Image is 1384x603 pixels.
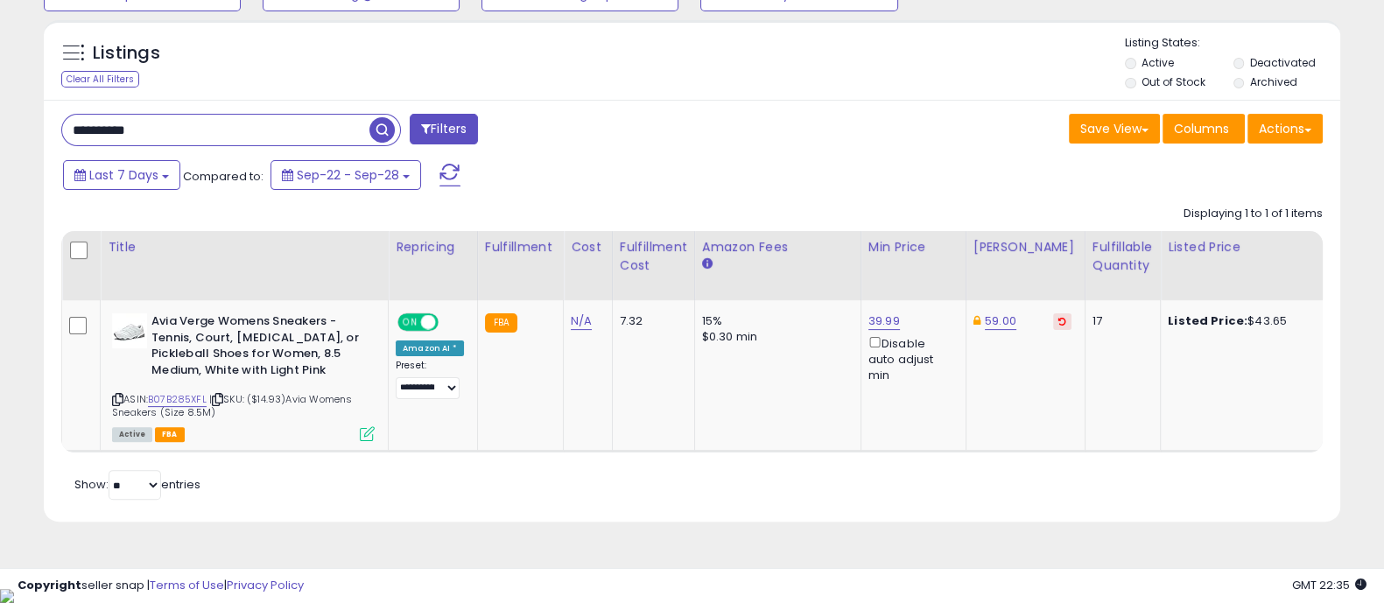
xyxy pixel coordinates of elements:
[702,313,847,329] div: 15%
[973,238,1078,256] div: [PERSON_NAME]
[396,238,470,256] div: Repricing
[1168,238,1319,256] div: Listed Price
[148,392,207,407] a: B07B285XFL
[1092,238,1153,275] div: Fulfillable Quantity
[396,360,464,398] div: Preset:
[183,168,263,185] span: Compared to:
[155,427,185,442] span: FBA
[399,315,421,330] span: ON
[485,313,517,333] small: FBA
[1142,74,1205,89] label: Out of Stock
[702,238,854,256] div: Amazon Fees
[396,340,464,356] div: Amazon AI *
[1168,312,1247,329] b: Listed Price:
[620,238,687,275] div: Fulfillment Cost
[227,577,304,593] a: Privacy Policy
[1247,114,1323,144] button: Actions
[297,166,399,184] span: Sep-22 - Sep-28
[108,238,381,256] div: Title
[1163,114,1245,144] button: Columns
[112,313,147,348] img: 41LYiosMEgL._SL40_.jpg
[61,71,139,88] div: Clear All Filters
[620,313,681,329] div: 7.32
[1184,206,1323,222] div: Displaying 1 to 1 of 1 items
[63,160,180,190] button: Last 7 Days
[1125,35,1340,52] p: Listing States:
[571,312,592,330] a: N/A
[1174,120,1229,137] span: Columns
[1069,114,1160,144] button: Save View
[702,329,847,345] div: $0.30 min
[270,160,421,190] button: Sep-22 - Sep-28
[571,238,605,256] div: Cost
[436,315,464,330] span: OFF
[1168,313,1313,329] div: $43.65
[93,41,160,66] h5: Listings
[74,476,200,493] span: Show: entries
[1092,313,1147,329] div: 17
[112,313,375,439] div: ASIN:
[112,427,152,442] span: All listings currently available for purchase on Amazon
[868,238,959,256] div: Min Price
[18,577,81,593] strong: Copyright
[868,333,952,383] div: Disable auto adjust min
[985,312,1016,330] a: 59.00
[150,577,224,593] a: Terms of Use
[1142,55,1174,70] label: Active
[485,238,556,256] div: Fulfillment
[112,392,352,418] span: | SKU: ($14.93)Avia Womens Sneakers (Size 8.5M)
[89,166,158,184] span: Last 7 Days
[1249,55,1315,70] label: Deactivated
[1249,74,1296,89] label: Archived
[151,313,364,382] b: Avia Verge Womens Sneakers - Tennis, Court, [MEDICAL_DATA], or Pickleball Shoes for Women, 8.5 Me...
[410,114,478,144] button: Filters
[702,256,713,272] small: Amazon Fees.
[1292,577,1366,593] span: 2025-10-6 22:35 GMT
[868,312,900,330] a: 39.99
[18,578,304,594] div: seller snap | |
